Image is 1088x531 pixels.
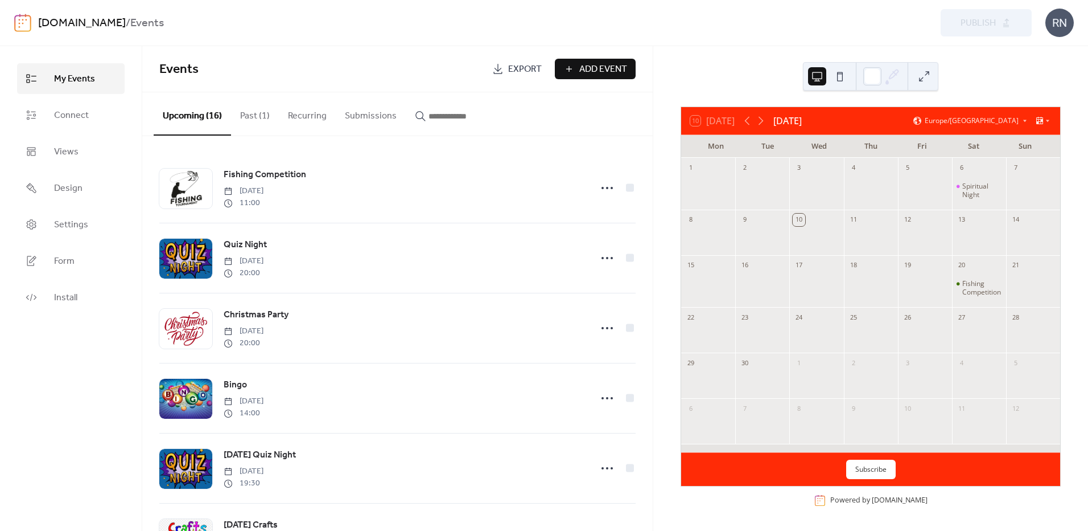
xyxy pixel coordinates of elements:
[54,109,89,122] span: Connect
[739,259,751,272] div: 16
[793,135,845,158] div: Wed
[224,378,247,392] span: Bingo
[224,448,296,463] a: [DATE] Quiz Night
[952,182,1006,199] div: Spiritual Night
[901,214,914,226] div: 12
[793,357,805,369] div: 1
[739,162,751,174] div: 2
[17,63,125,94] a: My Events
[224,267,263,279] span: 20:00
[17,282,125,313] a: Install
[17,173,125,203] a: Design
[54,145,79,159] span: Views
[224,168,306,182] a: Fishing Competition
[846,460,896,479] button: Subscribe
[1009,162,1022,174] div: 7
[793,162,805,174] div: 3
[1045,9,1074,37] div: RN
[224,255,263,267] span: [DATE]
[685,357,697,369] div: 29
[54,182,83,195] span: Design
[793,259,805,272] div: 17
[685,311,697,324] div: 22
[279,92,336,134] button: Recurring
[955,214,968,226] div: 13
[224,168,306,182] span: Fishing Competition
[685,214,697,226] div: 8
[130,13,164,34] b: Events
[1009,214,1022,226] div: 14
[224,407,263,419] span: 14:00
[224,337,263,349] span: 20:00
[793,402,805,415] div: 8
[896,135,948,158] div: Fri
[1009,402,1022,415] div: 12
[690,135,742,158] div: Mon
[154,92,231,136] button: Upcoming (16)
[901,162,914,174] div: 5
[224,477,263,489] span: 19:30
[224,308,289,322] a: Christmas Party
[17,246,125,276] a: Form
[847,162,860,174] div: 4
[224,465,263,477] span: [DATE]
[999,135,1051,158] div: Sun
[847,311,860,324] div: 25
[925,117,1019,124] span: Europe/[GEOGRAPHIC_DATA]
[17,100,125,130] a: Connect
[685,402,697,415] div: 6
[555,59,636,79] button: Add Event
[508,63,542,76] span: Export
[845,135,897,158] div: Thu
[962,279,1002,297] div: Fishing Competition
[224,448,296,462] span: [DATE] Quiz Night
[872,496,928,505] a: [DOMAIN_NAME]
[54,291,77,305] span: Install
[901,311,914,324] div: 26
[126,13,130,34] b: /
[14,14,31,32] img: logo
[962,182,1002,199] div: Spiritual Night
[955,311,968,324] div: 27
[847,402,860,415] div: 9
[793,311,805,324] div: 24
[224,197,263,209] span: 11:00
[224,378,247,393] a: Bingo
[54,255,75,268] span: Form
[955,162,968,174] div: 6
[685,259,697,272] div: 15
[901,357,914,369] div: 3
[224,238,267,252] a: Quiz Night
[1009,357,1022,369] div: 5
[955,259,968,272] div: 20
[159,57,199,82] span: Events
[685,162,697,174] div: 1
[231,92,279,134] button: Past (1)
[38,13,126,34] a: [DOMAIN_NAME]
[17,136,125,167] a: Views
[224,238,267,252] span: Quiz Night
[847,259,860,272] div: 18
[948,135,1000,158] div: Sat
[742,135,794,158] div: Tue
[847,357,860,369] div: 2
[901,259,914,272] div: 19
[1009,259,1022,272] div: 21
[54,218,88,232] span: Settings
[739,311,751,324] div: 23
[739,214,751,226] div: 9
[336,92,406,134] button: Submissions
[830,496,928,505] div: Powered by
[739,402,751,415] div: 7
[17,209,125,240] a: Settings
[484,59,550,79] a: Export
[224,395,263,407] span: [DATE]
[955,357,968,369] div: 4
[847,214,860,226] div: 11
[773,114,802,128] div: [DATE]
[901,402,914,415] div: 10
[54,72,95,86] span: My Events
[224,185,263,197] span: [DATE]
[579,63,627,76] span: Add Event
